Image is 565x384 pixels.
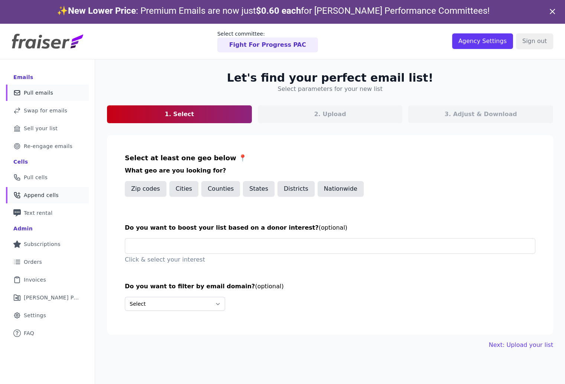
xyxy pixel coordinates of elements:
a: Select committee: Fight For Progress PAC [217,30,318,52]
a: Subscriptions [6,236,89,252]
button: Counties [201,181,240,197]
a: Append cells [6,187,89,203]
span: Sell your list [24,125,58,132]
span: Orders [24,258,42,266]
p: Select committee: [217,30,318,37]
span: Re-engage emails [24,142,72,150]
span: [PERSON_NAME] Performance [24,294,80,301]
p: 1. Select [165,110,194,119]
p: 2. Upload [314,110,346,119]
h3: What geo are you looking for? [125,166,535,175]
a: Pull cells [6,169,89,186]
span: Settings [24,312,46,319]
a: Re-engage emails [6,138,89,154]
div: Cells [13,158,28,165]
span: Text rental [24,209,53,217]
button: Cities [169,181,199,197]
span: Subscriptions [24,240,61,248]
button: Zip codes [125,181,166,197]
span: (optional) [319,224,347,231]
h2: Let's find your perfect email list! [227,71,433,85]
p: Fight For Progress PAC [229,40,306,49]
span: (optional) [255,283,283,290]
a: Invoices [6,272,89,288]
p: 3. Adjust & Download [445,110,517,119]
span: Select at least one geo below 📍 [125,154,247,162]
div: Admin [13,225,33,232]
span: Swap for emails [24,107,67,114]
a: Sell your list [6,120,89,137]
span: Do you want to filter by email domain? [125,283,255,290]
span: Pull emails [24,89,53,96]
button: States [243,181,275,197]
div: Emails [13,73,33,81]
a: FAQ [6,325,89,341]
button: Districts [277,181,315,197]
span: Invoices [24,276,46,283]
span: Append cells [24,191,59,199]
h4: Select parameters for your new list [277,85,382,93]
a: Settings [6,307,89,324]
p: Click & select your interest [125,255,535,264]
span: Do you want to boost your list based on a donor interest? [125,224,319,231]
a: 1. Select [107,105,252,123]
span: Pull cells [24,174,48,181]
a: Orders [6,254,89,270]
span: FAQ [24,329,34,337]
a: Pull emails [6,85,89,101]
a: Swap for emails [6,102,89,119]
button: Nationwide [318,181,364,197]
img: Fraiser Logo [12,34,83,49]
input: Sign out [516,33,553,49]
a: [PERSON_NAME] Performance [6,289,89,306]
button: Next: Upload your list [489,341,553,349]
a: Text rental [6,205,89,221]
input: Agency Settings [452,33,513,49]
